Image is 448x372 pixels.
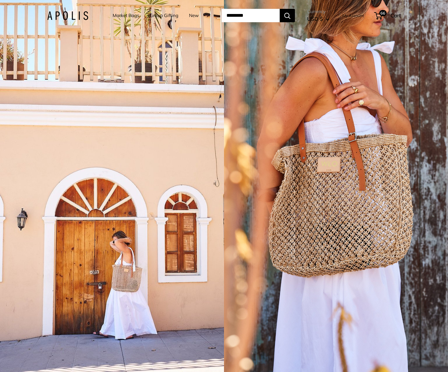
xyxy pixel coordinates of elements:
a: Market Bags [113,11,139,20]
span: 66 [379,10,387,16]
span: Currency [307,7,329,16]
button: USD $ [307,14,329,24]
span: USD $ [307,16,323,22]
button: Search [280,9,295,22]
input: Search... [222,9,280,22]
a: My Account [342,12,364,19]
img: Apolis [47,11,88,20]
a: 66 Cart [375,11,401,20]
span: Cart [390,12,401,19]
a: Group Gifting [150,11,178,20]
a: New [189,11,199,20]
